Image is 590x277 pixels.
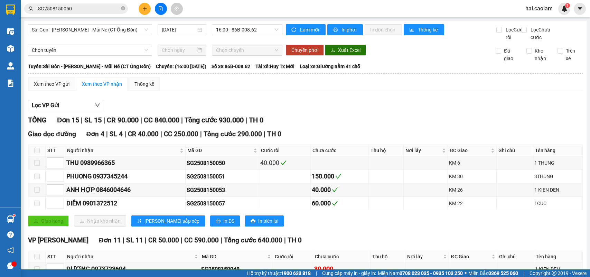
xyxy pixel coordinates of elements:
span: Số xe: 86B-008.62 [212,63,250,70]
button: Lọc VP Gửi [28,100,104,111]
button: downloadXuất Excel [325,45,366,56]
button: aim [171,3,183,15]
span: Chuyến: (16:00 [DATE]) [156,63,206,70]
span: ĐC Giao [450,147,489,154]
button: Chuyển phơi [286,45,324,56]
span: ⚪️ [465,272,467,275]
span: Tổng cước 640.000 [224,236,282,244]
strong: 0708 023 035 - 0935 103 250 [400,270,463,276]
span: CC 590.000 [184,236,219,244]
span: Đơn 11 [99,236,121,244]
button: plus [139,3,151,15]
input: Tìm tên, số ĐT hoặc mã đơn [38,5,120,12]
button: sort-ascending[PERSON_NAME] sắp xếp [131,215,205,227]
span: Tổng cước 930.000 [185,116,244,124]
span: | [106,130,108,138]
div: 1CUC [534,200,581,207]
span: TH 0 [288,236,302,244]
span: copyright [552,271,556,276]
button: syncLàm mới [286,24,326,35]
span: ĐC Giao [451,253,490,260]
div: KM 6 [449,159,495,167]
img: icon-new-feature [561,6,568,12]
th: Cước rồi [273,251,313,262]
div: 1 THUNG [534,159,581,167]
span: Làm mới [300,26,320,34]
span: Người nhận [67,147,178,154]
span: | [316,269,317,277]
td: SG2508150048 [200,262,273,276]
span: Nơi lấy [407,253,442,260]
span: Lọc Chưa cước [528,26,559,41]
span: | [523,269,524,277]
span: Tổng cước 290.000 [204,130,262,138]
span: check [332,200,338,206]
sup: 1 [565,3,570,8]
span: | [264,130,265,138]
span: CC 250.000 [164,130,198,138]
button: uploadGiao hàng [28,215,69,227]
div: 30.000 [314,264,369,274]
span: | [284,236,286,244]
span: download [330,48,335,53]
span: Lọc VP Gửi [32,101,59,110]
div: DƯƠNG 0973723604 [66,264,199,274]
div: SG2508150053 [187,186,258,194]
span: file-add [158,6,163,11]
span: Hỗ trợ kỹ thuật: [247,269,311,277]
span: | [123,236,124,244]
span: close-circle [121,6,125,12]
span: plus [142,6,147,11]
span: | [145,236,147,244]
div: KM 22 [449,200,495,207]
span: check [280,160,287,166]
div: 3THUNG [534,173,581,180]
span: aim [174,6,179,11]
span: Chọn chuyến [216,45,278,55]
span: | [160,130,162,138]
span: sort-ascending [137,219,142,224]
div: KM 30 [449,173,495,180]
td: SG2508150053 [186,183,259,197]
span: TỔNG [28,116,47,124]
div: Thống kê [134,80,154,88]
div: 1 KIEN DEN [535,265,581,273]
button: downloadNhập kho nhận [74,215,126,227]
td: SG2508150051 [186,170,259,183]
div: 1 KIEN DEN [534,186,581,194]
span: caret-down [577,6,583,12]
span: In DS [223,217,234,225]
span: Tài xế: Huy Tx Mới [255,63,294,70]
div: PHUONG 0937345244 [66,172,184,181]
div: SG2508150057 [187,199,258,208]
button: In đơn chọn [365,24,402,35]
span: Miền Bắc [468,269,518,277]
button: printerIn DS [210,215,240,227]
button: printerIn phơi [327,24,363,35]
button: caret-down [574,3,586,15]
span: printer [333,27,339,33]
span: Trên xe [563,47,583,62]
div: KM 26 [449,186,495,194]
span: down [95,102,100,108]
div: 40.000 [312,185,367,195]
th: Thu hộ [369,145,404,156]
span: Miền Nam [378,269,463,277]
span: | [124,130,126,138]
div: SG2508150050 [187,159,258,167]
div: Xem theo VP gửi [34,80,69,88]
div: Xem theo VP nhận [82,80,122,88]
span: notification [7,247,14,253]
span: | [221,236,222,244]
span: Loại xe: Giường nằm 41 chỗ [300,63,360,70]
img: warehouse-icon [7,62,14,70]
div: SG2508150051 [187,172,258,181]
span: message [7,262,14,269]
div: ANH HỢP 0846004646 [66,185,184,195]
div: 40.000 [260,158,310,168]
span: bar-chart [409,27,415,33]
img: logo-vxr [6,4,15,15]
span: Nơi lấy [405,147,441,154]
span: search [29,6,34,11]
span: TH 0 [267,130,281,138]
